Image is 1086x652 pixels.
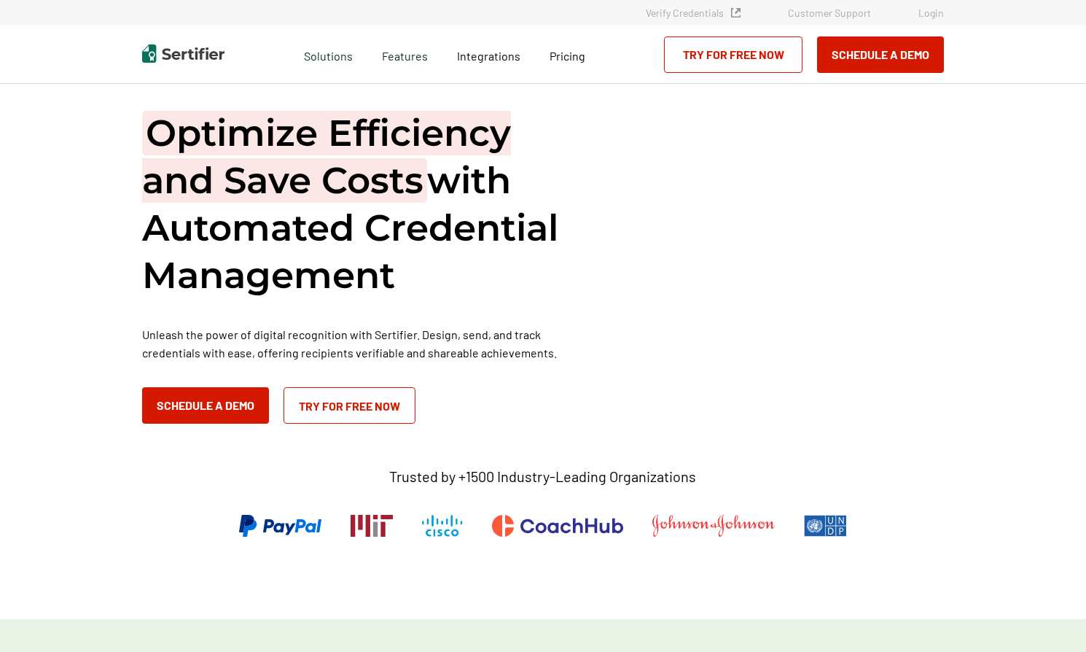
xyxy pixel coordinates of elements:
[389,467,696,486] p: Trusted by +1500 Industry-Leading Organizations
[652,515,775,537] img: Johnson & Johnson
[646,7,741,19] a: Verify Credentials
[731,8,741,18] img: Verified
[142,325,579,362] p: Unleash the power of digital recognition with Sertifier. Design, send, and track credentials with...
[457,49,520,63] span: Integrations
[284,387,415,424] a: Try for Free Now
[422,515,463,537] img: Cisco
[918,7,944,19] a: Login
[492,515,623,537] img: CoachHub
[457,45,520,63] a: Integrations
[550,49,585,63] span: Pricing
[664,36,802,73] a: Try for Free Now
[304,45,353,63] span: Solutions
[142,111,511,203] span: Optimize Efficiency and Save Costs
[142,109,579,299] h1: with Automated Credential Management
[804,515,847,537] img: UNDP
[142,44,224,63] img: Sertifier | Digital Credentialing Platform
[382,45,428,63] span: Features
[550,45,585,63] a: Pricing
[239,515,321,537] img: PayPal
[788,7,871,19] a: Customer Support
[351,515,393,537] img: Massachusetts Institute of Technology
